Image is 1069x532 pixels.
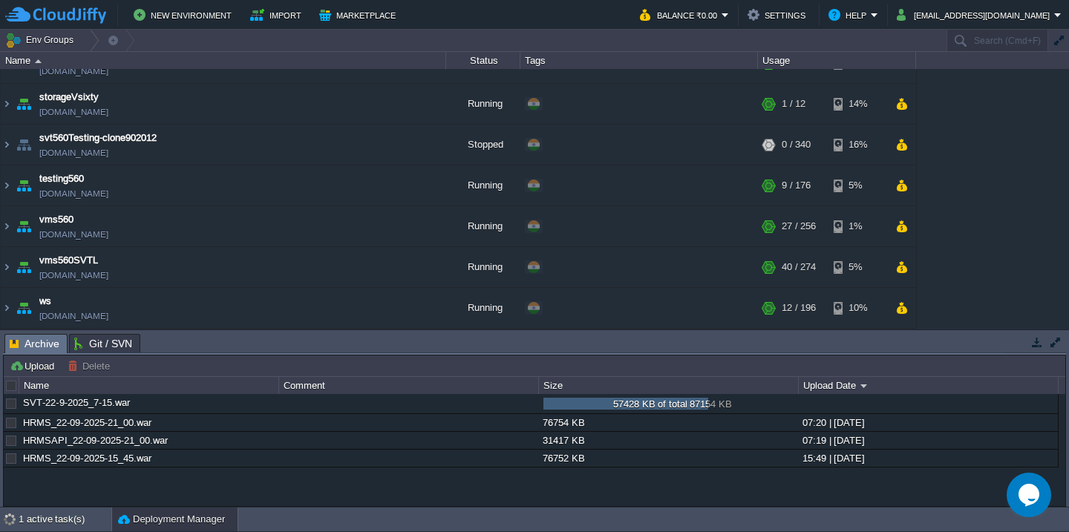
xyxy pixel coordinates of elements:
div: 57428 KB of total 87154 KB [547,398,798,415]
div: Running [446,292,520,332]
img: AMDAwAAAACH5BAEAAAAALAAAAAABAAEAAAICRAEAOw== [1,292,13,332]
img: AMDAwAAAACH5BAEAAAAALAAAAAABAAEAAAICRAEAOw== [1,88,13,128]
div: 1 / 12 [782,88,805,128]
div: 57428 KB of total 87154 KB [547,398,798,414]
img: CloudJiffy [5,6,106,24]
div: Running [446,88,520,128]
a: [DOMAIN_NAME] [39,231,108,246]
div: Upload Date [800,377,1058,394]
img: AMDAwAAAACH5BAEAAAAALAAAAAABAAEAAAICRAEAOw== [1,210,13,250]
div: 12 / 196 [782,292,816,332]
div: Running [446,210,520,250]
div: 5% [834,169,882,209]
div: Name [20,377,278,394]
div: 10% [834,292,882,332]
button: New Environment [134,6,236,24]
div: 14% [834,88,882,128]
button: Settings [748,6,810,24]
div: 40 / 274 [782,251,816,291]
div: Running [446,251,520,291]
div: 9 / 176 [782,169,811,209]
a: storageVsixty [39,93,99,108]
div: Running [446,169,520,209]
button: Import [250,6,306,24]
div: 07:19 | [DATE] [799,432,1057,449]
span: Archive [10,335,59,353]
img: AMDAwAAAACH5BAEAAAAALAAAAAABAAEAAAICRAEAOw== [13,88,34,128]
div: Usage [759,52,915,69]
div: Comment [280,377,538,394]
img: AMDAwAAAACH5BAEAAAAALAAAAAABAAEAAAICRAEAOw== [13,169,34,209]
a: HRMS_22-09-2025-21_00.war [23,417,151,428]
img: AMDAwAAAACH5BAEAAAAALAAAAAABAAEAAAICRAEAOw== [35,59,42,63]
a: [DOMAIN_NAME] [39,190,108,205]
button: Env Groups [5,30,79,50]
img: AMDAwAAAACH5BAEAAAAALAAAAAABAAEAAAICRAEAOw== [1,251,13,291]
a: [DOMAIN_NAME] [39,149,108,164]
span: [DOMAIN_NAME] [39,108,108,123]
a: testing560 [39,175,84,190]
button: Deployment Manager [118,512,225,527]
div: 1% [834,210,882,250]
div: Size [540,377,798,394]
button: Delete [68,359,114,372]
img: AMDAwAAAACH5BAEAAAAALAAAAAABAAEAAAICRAEAOw== [13,210,34,250]
div: 76754 KB [539,414,797,431]
div: 07:20 | [DATE] [799,414,1057,431]
div: Name [1,52,445,69]
a: HRMS_22-09-2025-15_45.war [23,453,151,464]
img: AMDAwAAAACH5BAEAAAAALAAAAAABAAEAAAICRAEAOw== [1,128,13,168]
button: Balance ₹0.00 [640,6,722,24]
div: Tags [521,52,757,69]
a: [DOMAIN_NAME] [39,312,108,327]
button: Help [828,6,871,24]
button: Upload [10,359,59,372]
div: 16% [834,128,882,168]
img: AMDAwAAAACH5BAEAAAAALAAAAAABAAEAAAICRAEAOw== [1,169,13,209]
div: 0 / 340 [782,128,811,168]
div: Status [447,52,520,69]
a: ws [39,298,51,312]
img: AMDAwAAAACH5BAEAAAAALAAAAAABAAEAAAICRAEAOw== [13,292,34,332]
span: [DOMAIN_NAME] [39,68,108,82]
img: AMDAwAAAACH5BAEAAAAALAAAAAABAAEAAAICRAEAOw== [13,251,34,291]
div: 76752 KB [539,450,797,467]
div: 27 / 256 [782,210,816,250]
button: Marketplace [319,6,400,24]
div: 31417 KB [539,432,797,449]
a: vms560SVTL [39,257,98,272]
div: 1 active task(s) [19,508,111,531]
div: Stopped [446,128,520,168]
div: SVT-22-9-2025_7-15.war [19,394,278,411]
a: vms560 [39,216,73,231]
a: svt560Testing-clone902012 [39,134,157,149]
iframe: chat widget [1007,473,1054,517]
a: HRMSAPI_22-09-2025-21_00.war [23,435,168,446]
a: [DOMAIN_NAME] [39,272,108,286]
span: Git / SVN [74,335,132,352]
div: 15:49 | [DATE] [799,450,1057,467]
button: [EMAIL_ADDRESS][DOMAIN_NAME] [897,6,1054,24]
img: AMDAwAAAACH5BAEAAAAALAAAAAABAAEAAAICRAEAOw== [13,128,34,168]
div: 5% [834,251,882,291]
